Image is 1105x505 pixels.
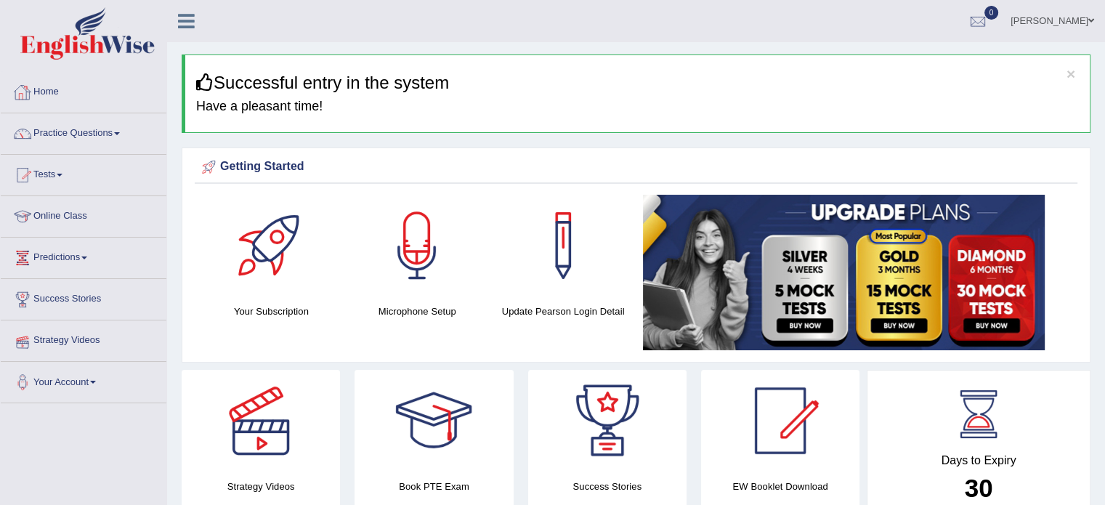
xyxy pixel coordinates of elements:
[883,454,1074,467] h4: Days to Expiry
[984,6,999,20] span: 0
[528,479,687,494] h4: Success Stories
[701,479,859,494] h4: EW Booklet Download
[1,155,166,191] a: Tests
[352,304,483,319] h4: Microphone Setup
[498,304,629,319] h4: Update Pearson Login Detail
[198,156,1074,178] div: Getting Started
[1066,66,1075,81] button: ×
[182,479,340,494] h4: Strategy Videos
[965,474,993,502] b: 30
[1,72,166,108] a: Home
[196,100,1079,114] h4: Have a pleasant time!
[1,320,166,357] a: Strategy Videos
[355,479,513,494] h4: Book PTE Exam
[206,304,337,319] h4: Your Subscription
[1,279,166,315] a: Success Stories
[1,113,166,150] a: Practice Questions
[1,362,166,398] a: Your Account
[1,238,166,274] a: Predictions
[1,196,166,233] a: Online Class
[643,195,1045,350] img: small5.jpg
[196,73,1079,92] h3: Successful entry in the system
